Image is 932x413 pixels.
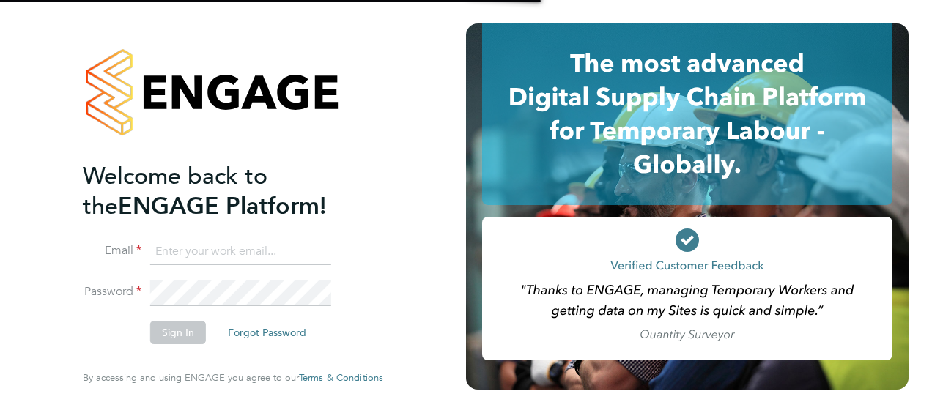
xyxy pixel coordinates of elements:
label: Password [83,284,141,299]
input: Enter your work email... [150,239,331,265]
a: Terms & Conditions [299,372,383,384]
h2: ENGAGE Platform! [83,161,369,221]
label: Email [83,243,141,258]
button: Sign In [150,321,206,344]
span: Welcome back to the [83,162,267,220]
span: By accessing and using ENGAGE you agree to our [83,371,383,384]
button: Forgot Password [216,321,318,344]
